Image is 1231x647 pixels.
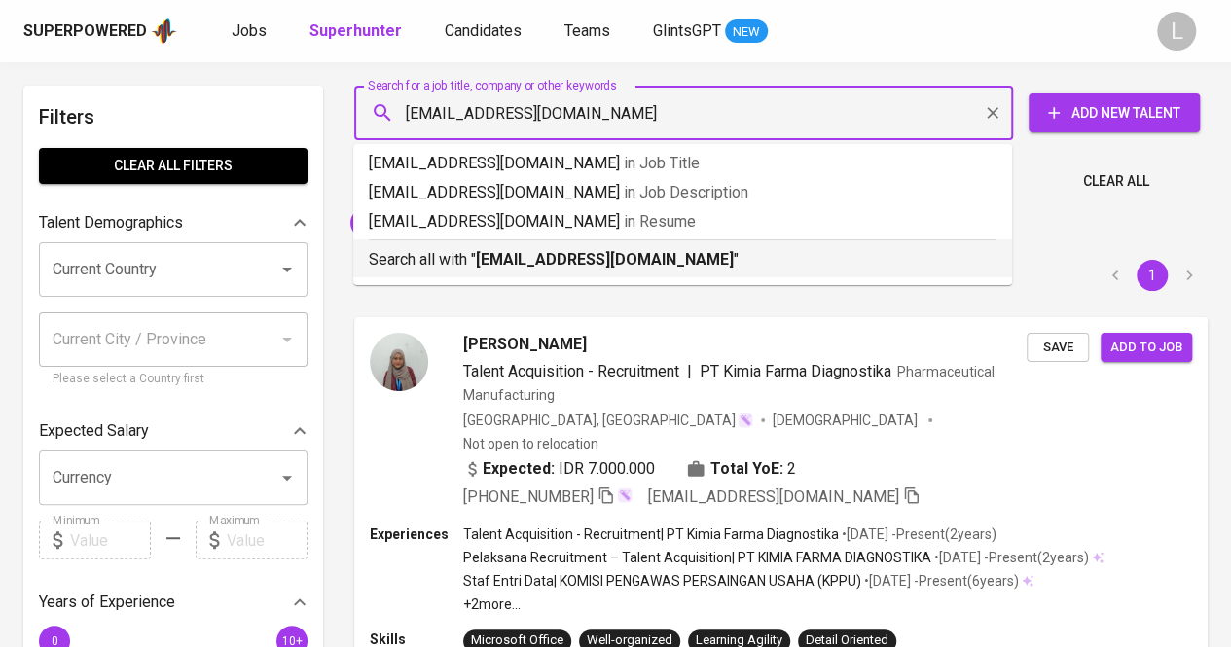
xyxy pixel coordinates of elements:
[1097,260,1208,291] nav: pagination navigation
[979,99,1006,126] button: Clear
[710,457,783,481] b: Total YoE:
[738,413,753,428] img: magic_wand.svg
[463,364,995,403] span: Pharmaceutical Manufacturing
[350,207,597,238] div: [EMAIL_ADDRESS][DOMAIN_NAME]
[232,21,267,40] span: Jobs
[624,183,748,201] span: in Job Description
[476,250,734,269] b: [EMAIL_ADDRESS][DOMAIN_NAME]
[700,362,891,380] span: PT Kimia Farma Diagnostika
[653,19,768,44] a: GlintsGPT NEW
[54,154,292,178] span: Clear All filters
[463,411,753,430] div: [GEOGRAPHIC_DATA], [GEOGRAPHIC_DATA]
[370,524,463,544] p: Experiences
[39,412,308,450] div: Expected Salary
[931,548,1089,567] p: • [DATE] - Present ( 2 years )
[70,521,151,559] input: Value
[1137,260,1168,291] button: page 1
[1029,93,1200,132] button: Add New Talent
[861,571,1019,591] p: • [DATE] - Present ( 6 years )
[232,19,271,44] a: Jobs
[839,524,996,544] p: • [DATE] - Present ( 2 years )
[564,19,614,44] a: Teams
[1083,169,1149,194] span: Clear All
[273,256,301,283] button: Open
[463,524,839,544] p: Talent Acquisition - Recruitment | PT Kimia Farma Diagnostika
[463,434,598,453] p: Not open to relocation
[773,411,921,430] span: [DEMOGRAPHIC_DATA]
[39,148,308,184] button: Clear All filters
[624,212,696,231] span: in Resume
[369,152,996,175] p: [EMAIL_ADDRESS][DOMAIN_NAME]
[483,457,555,481] b: Expected:
[39,211,183,234] p: Talent Demographics
[648,487,899,506] span: [EMAIL_ADDRESS][DOMAIN_NAME]
[463,548,931,567] p: Pelaksana Recruitment – Talent Acquisition | PT KIMIA FARMA DIAGNOSTIKA
[369,248,996,271] p: Search all with " "
[1044,101,1184,126] span: Add New Talent
[463,457,655,481] div: IDR 7.000.000
[463,487,594,506] span: [PHONE_NUMBER]
[369,181,996,204] p: [EMAIL_ADDRESS][DOMAIN_NAME]
[1075,163,1157,199] button: Clear All
[653,21,721,40] span: GlintsGPT
[227,521,308,559] input: Value
[687,360,692,383] span: |
[23,17,177,46] a: Superpoweredapp logo
[445,21,522,40] span: Candidates
[350,213,576,232] span: [EMAIL_ADDRESS][DOMAIN_NAME]
[463,362,679,380] span: Talent Acquisition - Recruitment
[53,370,294,389] p: Please select a Country first
[1101,333,1192,363] button: Add to job
[39,583,308,622] div: Years of Experience
[309,21,402,40] b: Superhunter
[309,19,406,44] a: Superhunter
[23,20,147,43] div: Superpowered
[463,594,1104,614] p: +2 more ...
[463,571,861,591] p: Staf Entri Data | KOMISI PENGAWAS PERSAINGAN USAHA (KPPU)
[39,419,149,443] p: Expected Salary
[725,22,768,42] span: NEW
[445,19,525,44] a: Candidates
[1110,337,1182,359] span: Add to job
[1027,333,1089,363] button: Save
[369,210,996,234] p: [EMAIL_ADDRESS][DOMAIN_NAME]
[273,464,301,491] button: Open
[617,487,633,503] img: magic_wand.svg
[1157,12,1196,51] div: L
[624,154,700,172] span: in Job Title
[39,203,308,242] div: Talent Demographics
[370,333,428,391] img: 30dd6b55e6f932833df613bd3255742b.jpeg
[1036,337,1079,359] span: Save
[39,101,308,132] h6: Filters
[151,17,177,46] img: app logo
[463,333,587,356] span: [PERSON_NAME]
[39,591,175,614] p: Years of Experience
[787,457,796,481] span: 2
[564,21,610,40] span: Teams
